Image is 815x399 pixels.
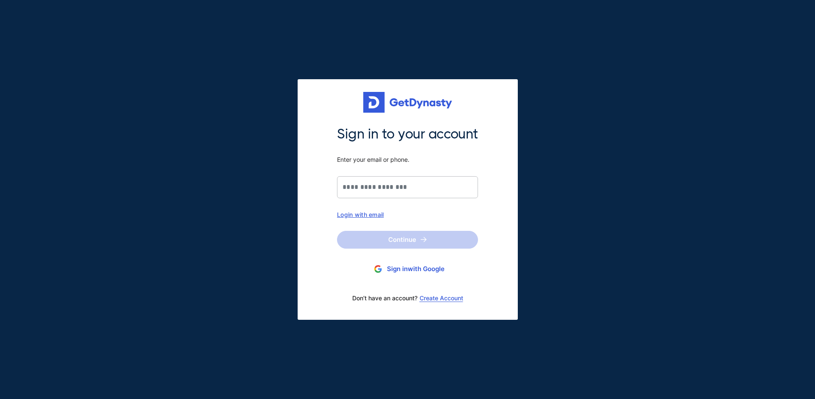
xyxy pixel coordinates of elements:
[337,289,478,307] div: Don’t have an account?
[420,295,463,302] a: Create Account
[363,92,452,113] img: Get started for free with Dynasty Trust Company
[337,211,478,218] div: Login with email
[337,261,478,277] button: Sign inwith Google
[337,125,478,143] span: Sign in to your account
[337,156,478,163] span: Enter your email or phone.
